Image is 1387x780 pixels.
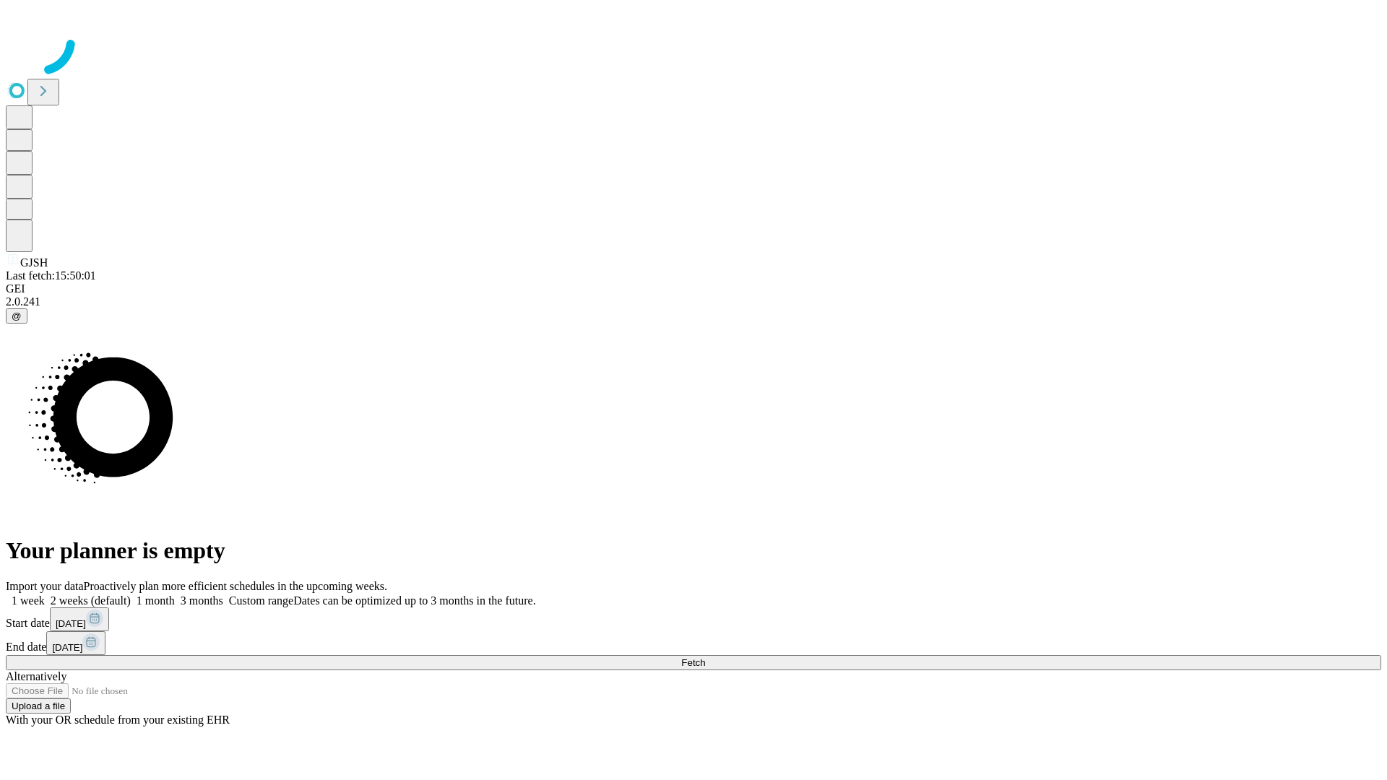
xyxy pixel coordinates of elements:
[56,618,86,629] span: [DATE]
[51,594,131,607] span: 2 weeks (default)
[84,580,387,592] span: Proactively plan more efficient schedules in the upcoming weeks.
[6,308,27,324] button: @
[12,594,45,607] span: 1 week
[12,311,22,321] span: @
[681,657,705,668] span: Fetch
[50,607,109,631] button: [DATE]
[6,698,71,714] button: Upload a file
[6,537,1381,564] h1: Your planner is empty
[6,269,96,282] span: Last fetch: 15:50:01
[6,295,1381,308] div: 2.0.241
[6,607,1381,631] div: Start date
[6,631,1381,655] div: End date
[6,282,1381,295] div: GEI
[52,642,82,653] span: [DATE]
[46,631,105,655] button: [DATE]
[6,580,84,592] span: Import your data
[293,594,535,607] span: Dates can be optimized up to 3 months in the future.
[137,594,175,607] span: 1 month
[181,594,223,607] span: 3 months
[229,594,293,607] span: Custom range
[6,655,1381,670] button: Fetch
[6,670,66,682] span: Alternatively
[20,256,48,269] span: GJSH
[6,714,230,726] span: With your OR schedule from your existing EHR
